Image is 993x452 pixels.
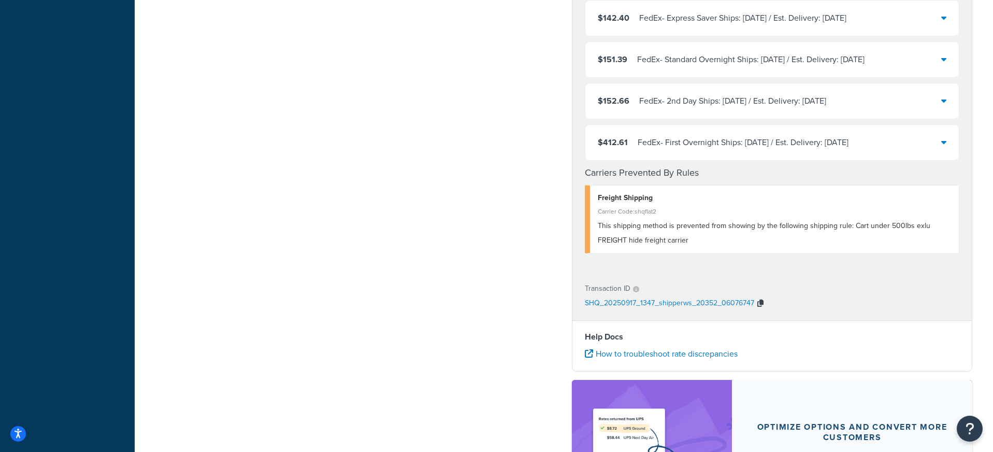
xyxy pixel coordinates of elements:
[585,348,738,360] a: How to troubleshoot rate discrepancies
[598,191,952,205] div: Freight Shipping
[598,95,629,107] span: $152.66
[598,136,628,148] span: $412.61
[598,53,627,65] span: $151.39
[598,12,629,24] span: $142.40
[585,281,630,296] p: Transaction ID
[639,94,826,108] div: FedEx - 2nd Day Ships: [DATE] / Est. Delivery: [DATE]
[585,331,960,343] h4: Help Docs
[757,422,947,443] div: Optimize options and convert more customers
[637,52,865,67] div: FedEx - Standard Overnight Ships: [DATE] / Est. Delivery: [DATE]
[598,220,930,246] span: This shipping method is prevented from showing by the following shipping rule: Cart under 500lbs ...
[598,204,952,219] div: Carrier Code: shqflat2
[585,296,754,312] p: SHQ_20250917_1347_shipperws_20352_06076747
[638,135,848,150] div: FedEx - First Overnight Ships: [DATE] / Est. Delivery: [DATE]
[585,166,960,180] h4: Carriers Prevented By Rules
[957,416,983,442] button: Open Resource Center
[639,11,846,25] div: FedEx - Express Saver Ships: [DATE] / Est. Delivery: [DATE]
